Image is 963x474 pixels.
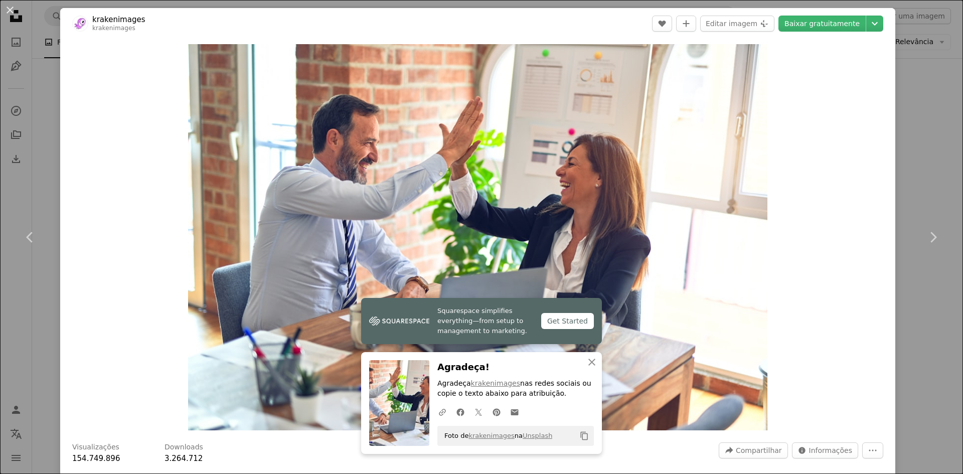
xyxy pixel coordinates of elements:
[437,379,594,399] p: Agradeça nas redes sociais ou copie o texto abaixo para atribuição.
[471,379,520,387] a: krakenimages
[576,427,593,444] button: Copiar para a área de transferência
[862,442,883,458] button: Mais ações
[700,16,774,32] button: Editar imagem
[506,402,524,422] a: Compartilhar por e-mail
[652,16,672,32] button: Curtir
[866,16,883,32] button: Escolha o tamanho do download
[469,402,488,422] a: Compartilhar no Twitter
[72,16,88,32] img: Ir para o perfil de krakenimages
[792,442,858,458] button: Estatísticas desta imagem
[437,360,594,375] h3: Agradeça!
[488,402,506,422] a: Compartilhar no Pinterest
[468,432,514,439] a: krakenimages
[437,306,533,336] span: Squarespace simplifies everything—from setup to management to marketing.
[719,442,788,458] button: Compartilhar esta imagem
[92,15,145,25] a: krakenimages
[809,443,852,458] span: Informações
[92,25,135,32] a: krakenimages
[778,16,866,32] a: Baixar gratuitamente
[451,402,469,422] a: Compartilhar no Facebook
[676,16,696,32] button: Adicionar à coleção
[523,432,552,439] a: Unsplash
[736,443,782,458] span: Compartilhar
[165,454,203,463] span: 3.264.712
[72,454,120,463] span: 154.749.896
[439,428,552,444] span: Foto de na
[903,189,963,285] a: Próximo
[369,313,429,329] img: file-1747939142011-51e5cc87e3c9
[541,313,594,329] div: Get Started
[165,442,203,452] h3: Downloads
[72,442,119,452] h3: Visualizações
[361,298,602,344] a: Squarespace simplifies everything—from setup to management to marketing.Get Started
[188,44,767,430] button: Ampliar esta imagem
[188,44,767,430] img: homem na camisa branca do vestido sentado ao lado da mulher na camisa preta da manga comprida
